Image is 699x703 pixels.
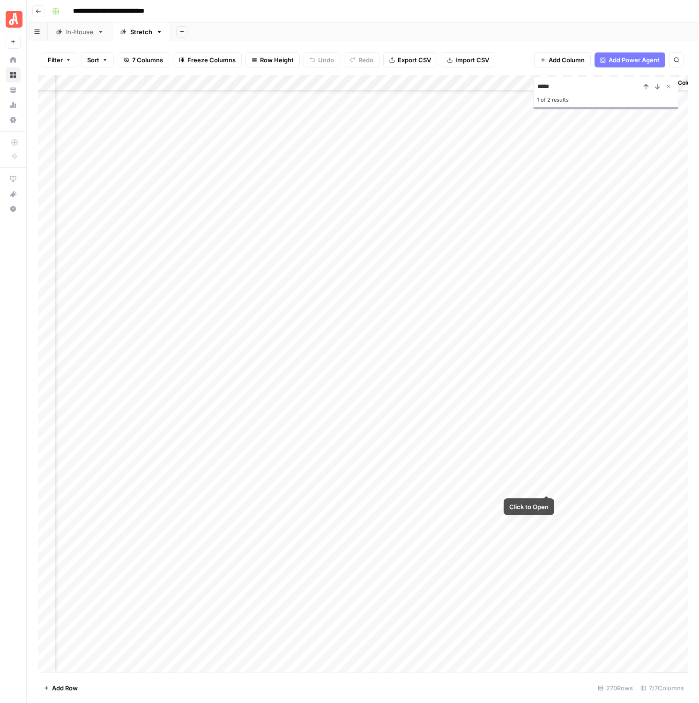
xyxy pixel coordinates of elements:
[344,52,379,67] button: Redo
[663,81,674,92] button: Close Search
[609,55,660,65] span: Add Power Agent
[358,55,373,65] span: Redo
[383,52,437,67] button: Export CSV
[52,683,78,693] span: Add Row
[6,112,21,127] a: Settings
[455,55,489,65] span: Import CSV
[6,186,21,201] button: What's new?
[509,502,549,511] div: Click to Open
[549,55,585,65] span: Add Column
[48,22,112,41] a: In-House
[6,52,21,67] a: Home
[187,55,236,65] span: Freeze Columns
[318,55,334,65] span: Undo
[398,55,431,65] span: Export CSV
[652,81,663,92] button: Next Result
[48,55,63,65] span: Filter
[6,187,20,201] div: What's new?
[245,52,300,67] button: Row Height
[81,52,114,67] button: Sort
[118,52,169,67] button: 7 Columns
[87,55,99,65] span: Sort
[594,681,637,696] div: 270 Rows
[666,79,699,87] span: Add Column
[6,82,21,97] a: Your Data
[132,55,163,65] span: 7 Columns
[6,7,21,31] button: Workspace: Angi
[173,52,242,67] button: Freeze Columns
[42,52,77,67] button: Filter
[6,97,21,112] a: Usage
[6,201,21,216] button: Help + Support
[6,11,22,28] img: Angi Logo
[38,681,83,696] button: Add Row
[534,52,591,67] button: Add Column
[6,171,21,186] a: AirOps Academy
[112,22,171,41] a: Stretch
[260,55,294,65] span: Row Height
[130,27,152,37] div: Stretch
[441,52,495,67] button: Import CSV
[537,94,674,105] div: 1 of 2 results
[66,27,94,37] div: In-House
[304,52,340,67] button: Undo
[595,52,665,67] button: Add Power Agent
[637,681,688,696] div: 7/7 Columns
[640,81,652,92] button: Previous Result
[6,67,21,82] a: Browse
